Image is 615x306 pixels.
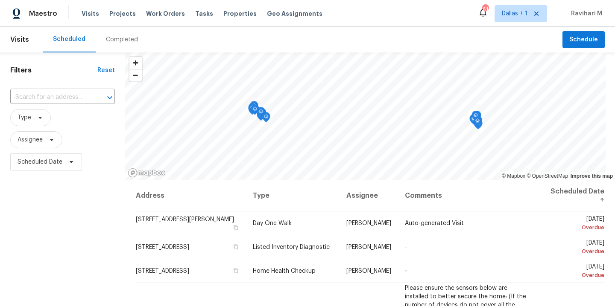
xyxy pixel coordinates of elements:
button: Zoom in [129,57,142,69]
canvas: Map [125,52,606,180]
div: Completed [106,35,138,44]
a: Mapbox homepage [128,168,165,178]
span: Visits [82,9,99,18]
button: Copy Address [231,243,239,251]
span: [STREET_ADDRESS] [136,268,189,274]
span: Auto-generated Visit [405,220,464,226]
a: Mapbox [502,173,525,179]
button: Copy Address [231,224,239,231]
span: Ravihari M [568,9,602,18]
div: Map marker [474,115,482,129]
div: Map marker [469,114,478,127]
span: Day One Walk [253,220,292,226]
th: Scheduled Date ↑ [539,180,605,211]
button: Open [104,92,116,104]
span: Projects [109,9,136,18]
div: Map marker [258,108,266,121]
span: [DATE] [545,264,604,280]
div: Map marker [262,112,270,125]
th: Type [246,180,339,211]
span: [STREET_ADDRESS] [136,244,189,250]
span: Assignee [18,136,43,144]
div: Map marker [471,111,480,124]
span: Dallas + 1 [502,9,527,18]
a: Improve this map [571,173,613,179]
div: Map marker [248,103,257,116]
span: Maestro [29,9,57,18]
span: Type [18,113,31,122]
span: [DATE] [545,240,604,256]
div: Reset [97,66,115,75]
span: - [405,268,407,274]
div: Scheduled [53,35,85,43]
span: [DATE] [545,216,604,232]
span: [STREET_ADDRESS][PERSON_NAME] [136,217,234,222]
th: Address [135,180,246,211]
div: Map marker [473,116,482,129]
div: Overdue [545,247,604,256]
span: Tasks [195,11,213,17]
div: Map marker [473,111,481,124]
span: [PERSON_NAME] [346,220,391,226]
span: Listed Inventory Diagnostic [253,244,330,250]
button: Zoom out [129,69,142,81]
span: Geo Assignments [267,9,322,18]
th: Assignee [340,180,398,211]
div: Map marker [257,107,265,120]
a: OpenStreetMap [527,173,568,179]
div: Map marker [250,101,258,114]
span: Work Orders [146,9,185,18]
span: [PERSON_NAME] [346,244,391,250]
th: Comments [398,180,539,211]
input: Search for an address... [10,91,91,104]
div: Overdue [545,223,604,232]
div: 61 [482,5,488,14]
span: Schedule [569,35,598,45]
span: Zoom out [129,69,142,81]
button: Schedule [562,31,605,49]
button: Copy Address [231,267,239,274]
span: [PERSON_NAME] [346,268,391,274]
h1: Filters [10,66,97,75]
span: Visits [10,30,29,49]
span: - [405,244,407,250]
div: Map marker [474,119,483,132]
div: Map marker [251,104,259,118]
span: Home Health Checkup [253,268,316,274]
div: Map marker [473,116,482,130]
span: Scheduled Date [18,158,62,166]
div: Overdue [545,271,604,280]
span: Properties [223,9,257,18]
